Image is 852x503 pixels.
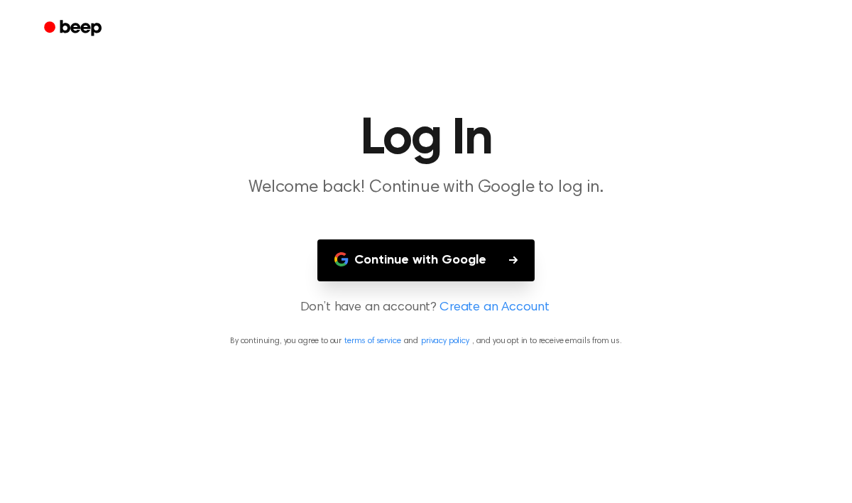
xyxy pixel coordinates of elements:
p: Don’t have an account? [17,298,835,318]
p: Welcome back! Continue with Google to log in. [153,176,699,200]
a: privacy policy [421,337,469,345]
a: terms of service [344,337,400,345]
button: Continue with Google [317,239,535,281]
h1: Log In [62,114,790,165]
p: By continuing, you agree to our and , and you opt in to receive emails from us. [17,335,835,347]
a: Beep [34,15,114,43]
a: Create an Account [439,298,549,318]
